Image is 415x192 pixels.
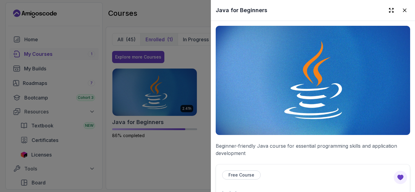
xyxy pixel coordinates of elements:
[216,142,410,157] p: Beginner-friendly Java course for essential programming skills and application development
[393,170,408,185] button: Open Feedback Button
[216,6,267,15] h2: Java for Beginners
[386,5,397,16] button: Expand drawer
[216,26,410,135] img: java-for-beginners_thumbnail
[228,172,254,178] p: Free Course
